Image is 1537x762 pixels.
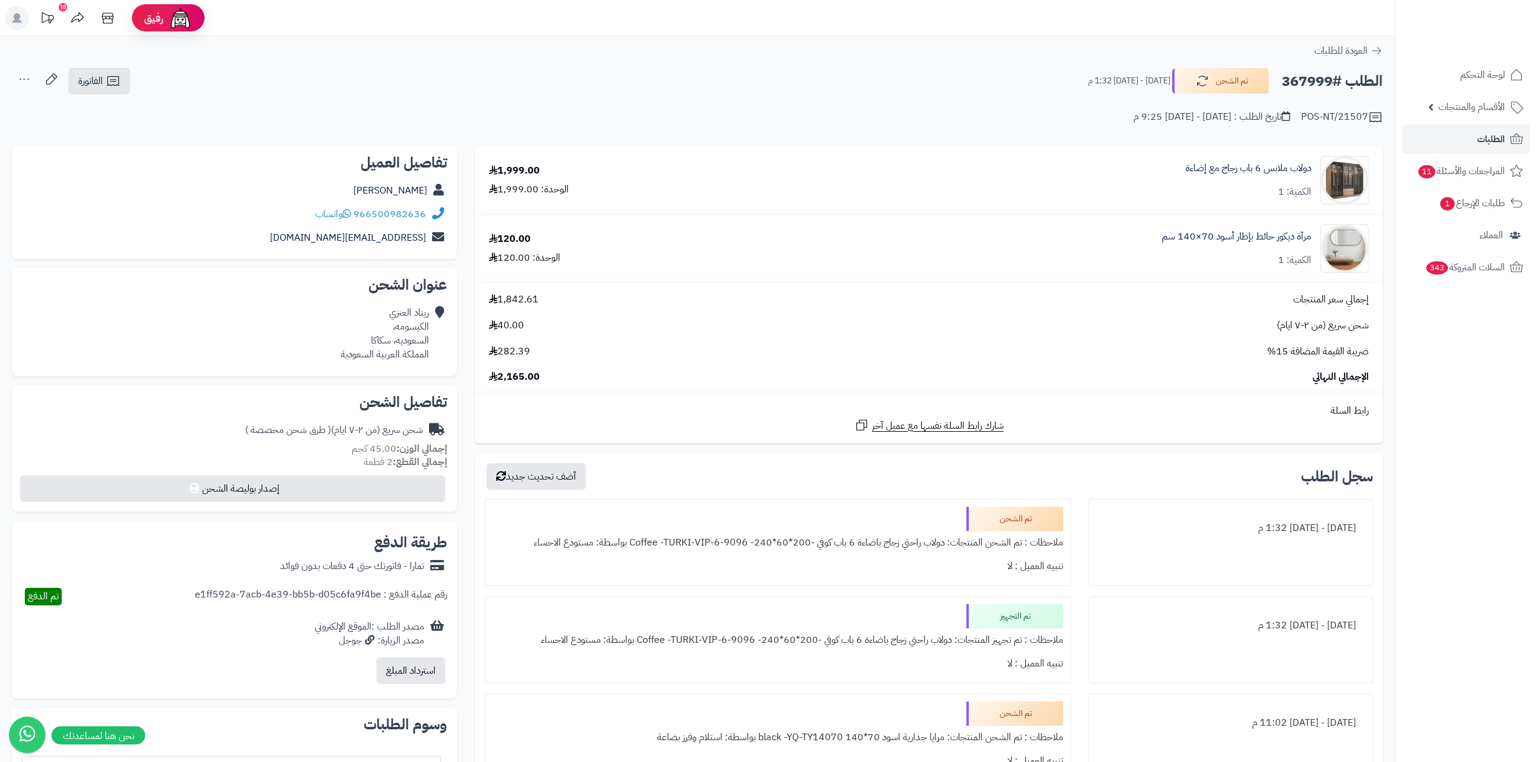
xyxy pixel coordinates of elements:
h2: وسوم الطلبات [22,717,447,732]
div: [DATE] - [DATE] 1:32 م [1096,516,1365,540]
span: 1 [1440,197,1455,210]
span: الإجمالي النهائي [1313,370,1369,384]
h2: الطلب #367999 [1282,69,1383,94]
span: لوحة التحكم [1460,67,1505,83]
a: السلات المتروكة343 [1403,253,1530,282]
span: الفاتورة [78,74,103,88]
a: [EMAIL_ADDRESS][DOMAIN_NAME] [270,230,426,245]
a: [PERSON_NAME] [353,183,427,198]
span: ( طرق شحن مخصصة ) [245,423,331,437]
div: الوحدة: 1,999.00 [489,183,569,197]
div: 1,999.00 [489,164,540,178]
div: ريناد العنزي الكيسومه، السعوديه، سكاكا المملكة العربية السعودية [341,306,429,361]
h3: سجل الطلب [1301,469,1373,484]
a: 966500982636 [353,207,426,221]
a: شارك رابط السلة نفسها مع عميل آخر [854,418,1004,433]
img: 1742132665-110103010023.1-90x90.jpg [1321,156,1368,204]
div: ملاحظات : تم تجهيز المنتجات: دولاب راحتي زجاج باضاءة 6 باب كوفي -200*60*240- Coffee -TURKI-VIP-6-... [493,628,1063,652]
a: لوحة التحكم [1403,60,1530,90]
span: السلات المتروكة [1425,259,1505,276]
div: تم الشحن [966,507,1063,531]
img: 1753786237-1-90x90.jpg [1321,224,1368,273]
span: الأقسام والمنتجات [1438,99,1505,116]
span: شارك رابط السلة نفسها مع عميل آخر [872,419,1004,433]
div: تمارا - فاتورتك حتى 4 دفعات بدون فوائد [280,559,424,573]
h2: تفاصيل العميل [22,155,447,170]
small: [DATE] - [DATE] 1:32 م [1088,75,1170,87]
div: تم التجهيز [966,604,1063,628]
div: مصدر الطلب :الموقع الإلكتروني [315,620,424,648]
div: [DATE] - [DATE] 11:02 م [1096,711,1365,735]
span: شحن سريع (من ٢-٧ ايام) [1277,319,1369,333]
a: طلبات الإرجاع1 [1403,189,1530,218]
div: 10 [59,3,67,11]
div: الوحدة: 120.00 [489,251,560,265]
span: 343 [1426,261,1448,275]
span: العودة للطلبات [1314,44,1368,58]
small: 45.00 كجم [352,441,447,456]
strong: إجمالي الوزن: [396,441,447,456]
button: استرداد المبلغ [376,657,445,684]
span: 40.00 [489,319,524,333]
a: العملاء [1403,221,1530,250]
div: الكمية: 1 [1278,185,1311,199]
img: ai-face.png [168,6,192,30]
div: مصدر الزيارة: جوجل [315,634,424,648]
span: ضريبة القيمة المضافة 15% [1267,345,1369,359]
a: الفاتورة [68,68,130,94]
a: العودة للطلبات [1314,44,1383,58]
div: الكمية: 1 [1278,253,1311,267]
button: إصدار بوليصة الشحن [20,475,445,502]
a: واتساب [315,207,351,221]
a: الطلبات [1403,125,1530,154]
strong: إجمالي القطع: [393,455,447,469]
div: تنبيه العميل : لا [493,652,1063,676]
div: شحن سريع (من ٢-٧ ايام) [245,423,423,437]
a: تحديثات المنصة [32,6,62,33]
span: المراجعات والأسئلة [1417,163,1505,180]
div: ملاحظات : تم الشحن المنتجات: دولاب راحتي زجاج باضاءة 6 باب كوفي -200*60*240- Coffee -TURKI-VIP-6-... [493,531,1063,555]
div: رابط السلة [480,404,1378,418]
div: [DATE] - [DATE] 1:32 م [1096,614,1365,637]
div: 120.00 [489,232,531,246]
span: الطلبات [1477,131,1505,148]
span: إجمالي سعر المنتجات [1293,293,1369,307]
span: تم الدفع [28,589,59,604]
span: رفيق [144,11,163,25]
h2: عنوان الشحن [22,278,447,292]
a: دولاب ملابس 6 باب زجاج مع إضاءة [1185,161,1311,175]
div: رقم عملية الدفع : e1ff592a-7acb-4e39-bb5b-d05c6fa9f4be [195,588,447,605]
div: ملاحظات : تم الشحن المنتجات: مرايا جدارية اسود 70*140 black -YQ-TY14070 بواسطة: استلام وفرز بضاعة [493,726,1063,749]
a: المراجعات والأسئلة11 [1403,157,1530,186]
small: 2 قطعة [364,455,447,469]
div: تنبيه العميل : لا [493,555,1063,578]
span: 11 [1418,165,1435,178]
span: 1,842.61 [489,293,539,307]
span: 282.39 [489,345,530,359]
button: أضف تحديث جديد [487,463,586,490]
span: 2,165.00 [489,370,540,384]
div: تاريخ الطلب : [DATE] - [DATE] 9:25 م [1133,110,1290,124]
button: تم الشحن [1172,68,1269,94]
a: مرآة ديكور حائط بإطار أسود 70×140 سم [1162,230,1311,244]
span: العملاء [1480,227,1503,244]
span: طلبات الإرجاع [1439,195,1505,212]
div: POS-NT/21507 [1301,110,1383,125]
h2: تفاصيل الشحن [22,395,447,409]
div: تم الشحن [966,702,1063,726]
h2: طريقة الدفع [374,535,447,550]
